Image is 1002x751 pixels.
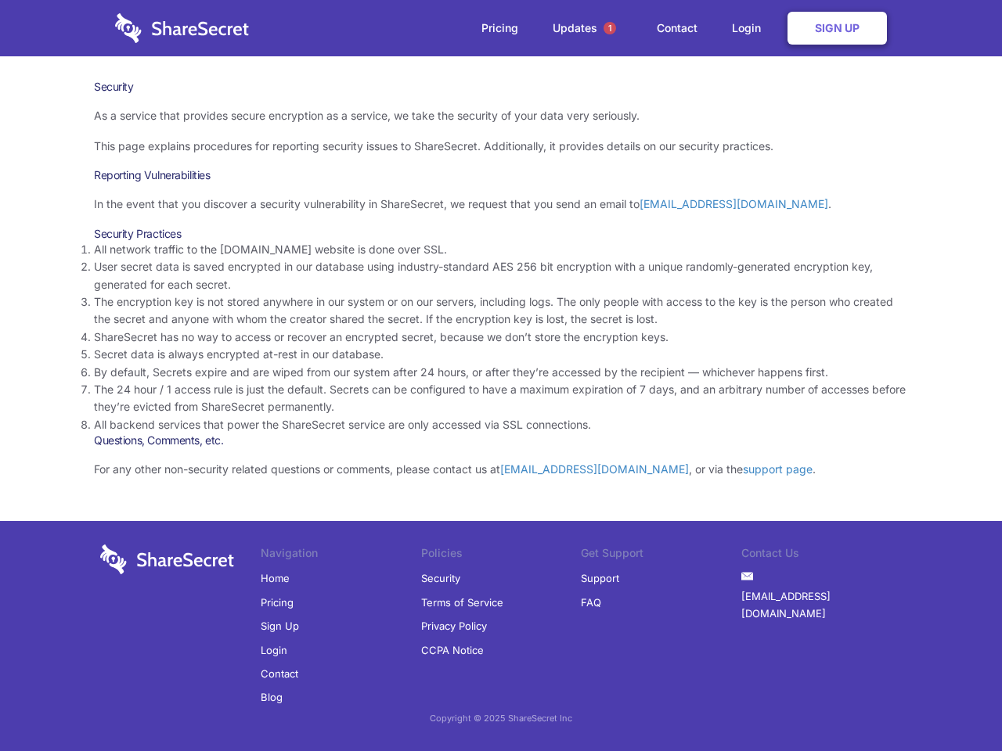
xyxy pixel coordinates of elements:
[261,685,283,709] a: Blog
[115,13,249,43] img: logo-wordmark-white-trans-d4663122ce5f474addd5e946df7df03e33cb6a1c49d2221995e7729f52c070b2.svg
[94,196,908,213] p: In the event that you discover a security vulnerability in ShareSecret, we request that you send ...
[94,346,908,363] li: Secret data is always encrypted at-rest in our database.
[94,168,908,182] h3: Reporting Vulnerabilities
[741,544,902,566] li: Contact Us
[261,614,299,638] a: Sign Up
[500,462,689,476] a: [EMAIL_ADDRESS][DOMAIN_NAME]
[261,566,290,590] a: Home
[94,381,908,416] li: The 24 hour / 1 access rule is just the default. Secrets can be configured to have a maximum expi...
[261,662,298,685] a: Contact
[261,544,421,566] li: Navigation
[581,544,741,566] li: Get Support
[421,614,487,638] a: Privacy Policy
[466,4,534,52] a: Pricing
[581,566,619,590] a: Support
[261,591,294,614] a: Pricing
[94,329,908,346] li: ShareSecret has no way to access or recover an encrypted secret, because we don’t store the encry...
[94,80,908,94] h1: Security
[94,461,908,478] p: For any other non-security related questions or comments, please contact us at , or via the .
[640,197,828,210] a: [EMAIL_ADDRESS][DOMAIN_NAME]
[100,544,234,574] img: logo-wordmark-white-trans-d4663122ce5f474addd5e946df7df03e33cb6a1c49d2221995e7729f52c070b2.svg
[743,462,813,476] a: support page
[421,566,460,590] a: Security
[421,591,503,614] a: Terms of Service
[94,364,908,381] li: By default, Secrets expire and are wiped from our system after 24 hours, or after they’re accesse...
[94,433,908,447] h3: Questions, Comments, etc.
[94,416,908,433] li: All backend services that power the ShareSecret service are only accessed via SSL connections.
[788,12,887,45] a: Sign Up
[94,227,908,241] h3: Security Practices
[741,584,902,626] a: [EMAIL_ADDRESS][DOMAIN_NAME]
[641,4,713,52] a: Contact
[94,241,908,258] li: All network traffic to the [DOMAIN_NAME] website is done over SSL.
[421,638,484,662] a: CCPA Notice
[604,22,616,34] span: 1
[421,544,582,566] li: Policies
[94,293,908,329] li: The encryption key is not stored anywhere in our system or on our servers, including logs. The on...
[261,638,287,662] a: Login
[94,107,908,124] p: As a service that provides secure encryption as a service, we take the security of your data very...
[716,4,784,52] a: Login
[581,591,601,614] a: FAQ
[94,138,908,155] p: This page explains procedures for reporting security issues to ShareSecret. Additionally, it prov...
[94,258,908,293] li: User secret data is saved encrypted in our database using industry-standard AES 256 bit encryptio...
